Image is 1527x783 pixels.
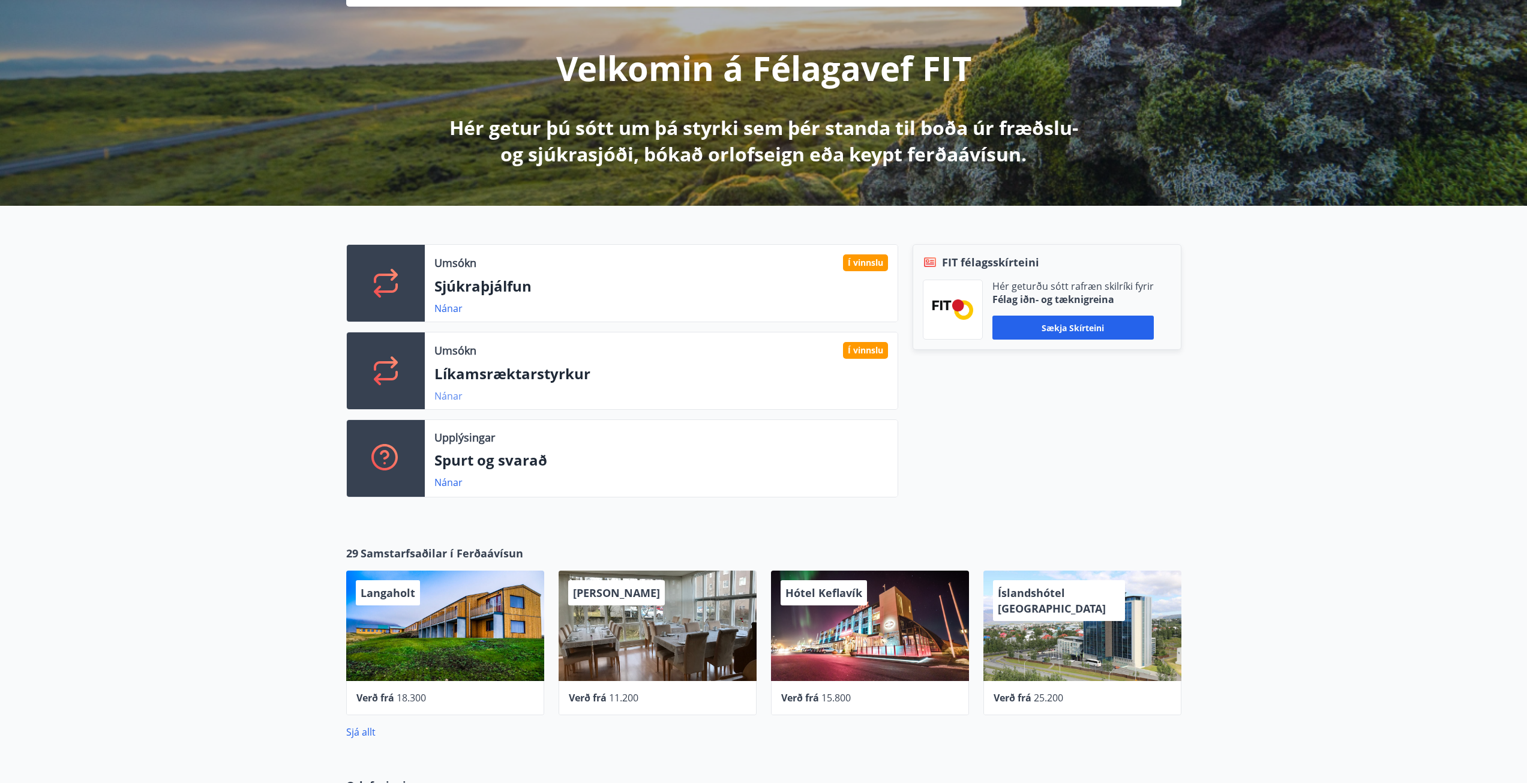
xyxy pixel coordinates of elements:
[361,545,523,561] span: Samstarfsaðilar í Ferðaávísun
[434,276,888,296] p: Sjúkraþjálfun
[821,691,851,704] span: 15.800
[346,545,358,561] span: 29
[573,586,660,600] span: [PERSON_NAME]
[932,299,973,319] img: FPQVkF9lTnNbbaRSFyT17YYeljoOGk5m51IhT0bO.png
[434,450,888,470] p: Spurt og svarað
[346,725,376,739] a: Sjá allt
[843,342,888,359] div: Í vinnslu
[434,430,495,445] p: Upplýsingar
[434,302,463,315] a: Nánar
[843,254,888,271] div: Í vinnslu
[992,293,1154,306] p: Félag iðn- og tæknigreina
[998,586,1106,616] span: Íslandshótel [GEOGRAPHIC_DATA]
[781,691,819,704] span: Verð frá
[992,280,1154,293] p: Hér geturðu sótt rafræn skilríki fyrir
[356,691,394,704] span: Verð frá
[397,691,426,704] span: 18.300
[434,364,888,384] p: Líkamsræktarstyrkur
[434,343,476,358] p: Umsókn
[1034,691,1063,704] span: 25.200
[434,255,476,271] p: Umsókn
[609,691,638,704] span: 11.200
[447,115,1081,167] p: Hér getur þú sótt um þá styrki sem þér standa til boða úr fræðslu- og sjúkrasjóði, bókað orlofsei...
[361,586,415,600] span: Langaholt
[569,691,607,704] span: Verð frá
[942,254,1039,270] span: FIT félagsskírteini
[785,586,862,600] span: Hótel Keflavík
[994,691,1031,704] span: Verð frá
[556,45,971,91] p: Velkomin á Félagavef FIT
[434,389,463,403] a: Nánar
[434,476,463,489] a: Nánar
[992,316,1154,340] button: Sækja skírteini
